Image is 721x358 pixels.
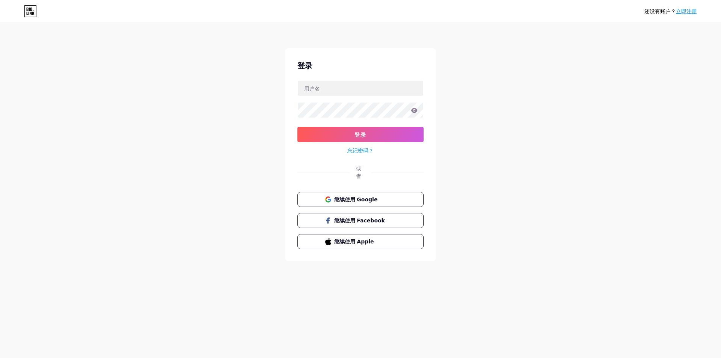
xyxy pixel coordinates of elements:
font: 继续使用 Google [334,196,378,202]
font: 继续使用 Apple [334,239,374,245]
button: 继续使用 Apple [297,234,424,249]
a: 忘记密码？ [347,147,374,154]
button: 登录 [297,127,424,142]
button: 继续使用 Facebook [297,213,424,228]
a: 立即注册 [676,8,697,14]
input: 用户名 [298,81,423,96]
font: 登录 [354,131,367,138]
font: 或者 [356,165,361,179]
font: 还没有账户？ [644,8,676,14]
button: 继续使用 Google [297,192,424,207]
font: 继续使用 Facebook [334,218,385,224]
font: 登录 [297,61,312,70]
